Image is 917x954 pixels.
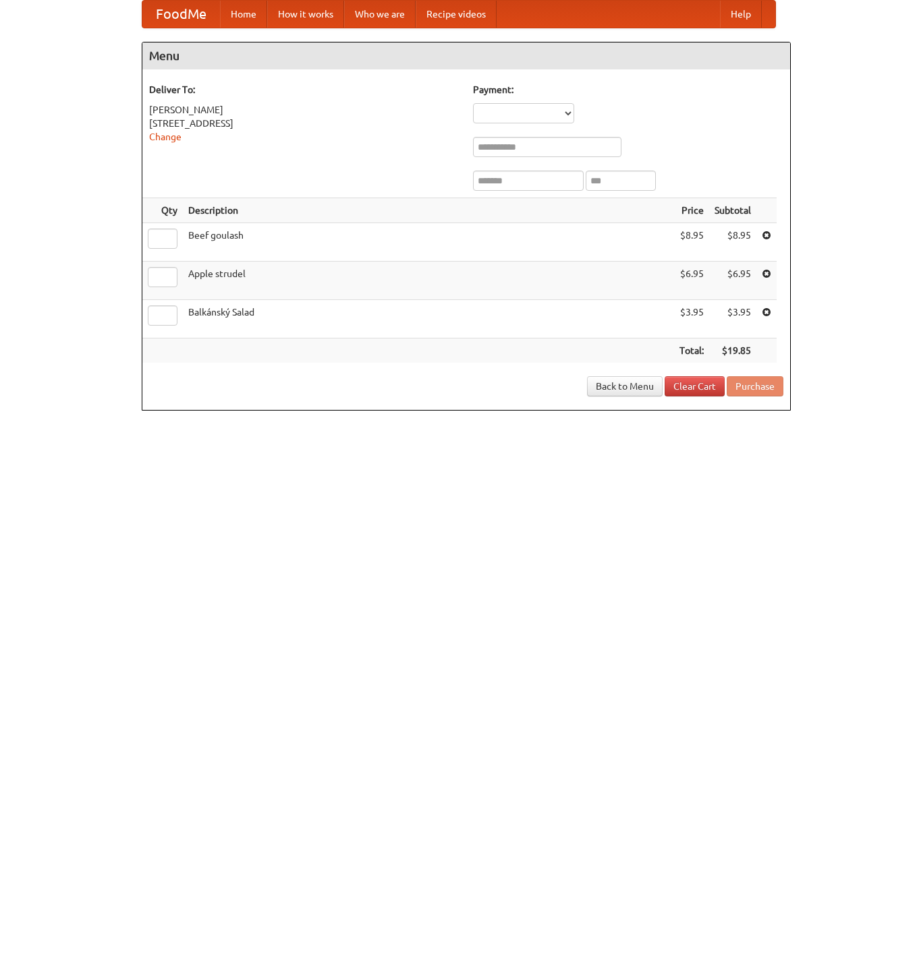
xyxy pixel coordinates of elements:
[674,198,709,223] th: Price
[674,300,709,338] td: $3.95
[709,223,756,262] td: $8.95
[183,262,674,300] td: Apple strudel
[149,103,460,117] div: [PERSON_NAME]
[674,338,709,363] th: Total:
[267,1,344,28] a: How it works
[416,1,497,28] a: Recipe videos
[149,83,460,96] h5: Deliver To:
[344,1,416,28] a: Who we are
[473,83,783,96] h5: Payment:
[709,338,756,363] th: $19.85
[709,262,756,300] td: $6.95
[142,42,790,69] h4: Menu
[709,300,756,338] td: $3.95
[674,262,709,300] td: $6.95
[183,223,674,262] td: Beef goulash
[183,300,674,338] td: Balkánský Salad
[709,198,756,223] th: Subtotal
[220,1,267,28] a: Home
[149,131,182,142] a: Change
[720,1,762,28] a: Help
[674,223,709,262] td: $8.95
[142,1,220,28] a: FoodMe
[142,198,183,223] th: Qty
[665,376,725,396] a: Clear Cart
[587,376,663,396] a: Back to Menu
[183,198,674,223] th: Description
[149,117,460,130] div: [STREET_ADDRESS]
[727,376,783,396] button: Purchase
